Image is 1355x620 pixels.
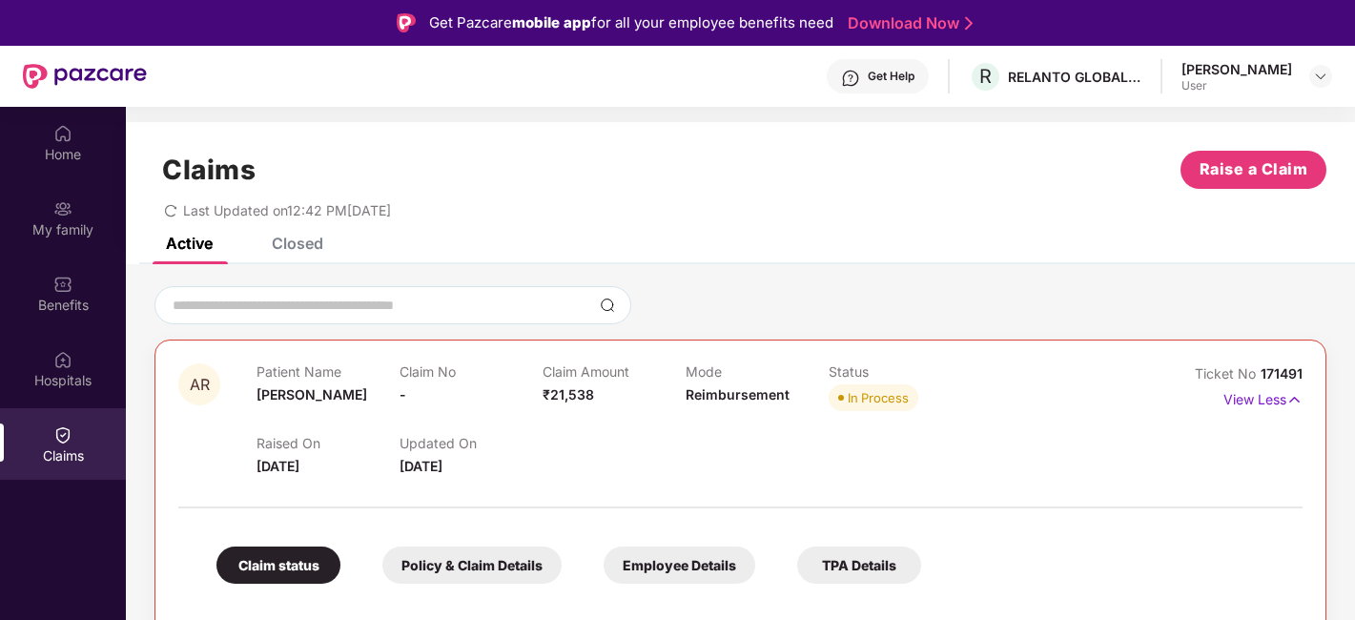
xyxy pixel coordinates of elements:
span: Last Updated on 12:42 PM[DATE] [183,202,391,218]
div: TPA Details [797,547,921,584]
span: AR [190,377,210,393]
span: Raise a Claim [1200,157,1308,181]
span: [DATE] [257,458,299,474]
div: Get Help [868,69,914,84]
p: Mode [686,363,829,380]
p: View Less [1223,384,1303,410]
img: svg+xml;base64,PHN2ZyBpZD0iSGVscC0zMngzMiIgeG1sbnM9Imh0dHA6Ly93d3cudzMub3JnLzIwMDAvc3ZnIiB3aWR0aD... [841,69,860,88]
div: Policy & Claim Details [382,547,562,584]
img: svg+xml;base64,PHN2ZyBpZD0iU2VhcmNoLTMyeDMyIiB4bWxucz0iaHR0cDovL3d3dy53My5vcmcvMjAwMC9zdmciIHdpZH... [600,298,615,313]
img: Logo [397,13,416,32]
div: In Process [848,388,909,407]
div: Closed [272,234,323,253]
span: 171491 [1261,365,1303,382]
img: svg+xml;base64,PHN2ZyBpZD0iSG9tZSIgeG1sbnM9Imh0dHA6Ly93d3cudzMub3JnLzIwMDAvc3ZnIiB3aWR0aD0iMjAiIG... [53,124,72,143]
div: [PERSON_NAME] [1181,60,1292,78]
img: New Pazcare Logo [23,64,147,89]
div: RELANTO GLOBAL PRIVATE LIMITED [1008,68,1141,86]
div: Active [166,234,213,253]
img: svg+xml;base64,PHN2ZyBpZD0iSG9zcGl0YWxzIiB4bWxucz0iaHR0cDovL3d3dy53My5vcmcvMjAwMC9zdmciIHdpZHRoPS... [53,350,72,369]
button: Raise a Claim [1180,151,1326,189]
div: Employee Details [604,547,755,584]
img: svg+xml;base64,PHN2ZyBpZD0iQ2xhaW0iIHhtbG5zPSJodHRwOi8vd3d3LnczLm9yZy8yMDAwL3N2ZyIgd2lkdGg9IjIwIi... [53,425,72,444]
p: Status [829,363,972,380]
img: svg+xml;base64,PHN2ZyBpZD0iQmVuZWZpdHMiIHhtbG5zPSJodHRwOi8vd3d3LnczLm9yZy8yMDAwL3N2ZyIgd2lkdGg9Ij... [53,275,72,294]
h1: Claims [162,154,256,186]
img: svg+xml;base64,PHN2ZyBpZD0iRHJvcGRvd24tMzJ4MzIiIHhtbG5zPSJodHRwOi8vd3d3LnczLm9yZy8yMDAwL3N2ZyIgd2... [1313,69,1328,84]
span: [PERSON_NAME] [257,386,367,403]
div: User [1181,78,1292,93]
img: svg+xml;base64,PHN2ZyB4bWxucz0iaHR0cDovL3d3dy53My5vcmcvMjAwMC9zdmciIHdpZHRoPSIxNyIgaGVpZ2h0PSIxNy... [1286,389,1303,410]
span: ₹21,538 [543,386,594,403]
span: Ticket No [1195,365,1261,382]
strong: mobile app [512,13,591,31]
span: R [979,65,992,88]
div: Claim status [216,547,340,584]
span: Reimbursement [686,386,790,403]
span: redo [164,202,177,218]
a: Download Now [848,13,967,33]
p: Raised On [257,435,400,451]
span: - [400,386,406,403]
p: Claim No [400,363,543,380]
p: Patient Name [257,363,400,380]
p: Claim Amount [543,363,686,380]
img: Stroke [965,13,973,33]
p: Updated On [400,435,543,451]
div: Get Pazcare for all your employee benefits need [429,11,833,34]
img: svg+xml;base64,PHN2ZyB3aWR0aD0iMjAiIGhlaWdodD0iMjAiIHZpZXdCb3g9IjAgMCAyMCAyMCIgZmlsbD0ibm9uZSIgeG... [53,199,72,218]
span: [DATE] [400,458,442,474]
